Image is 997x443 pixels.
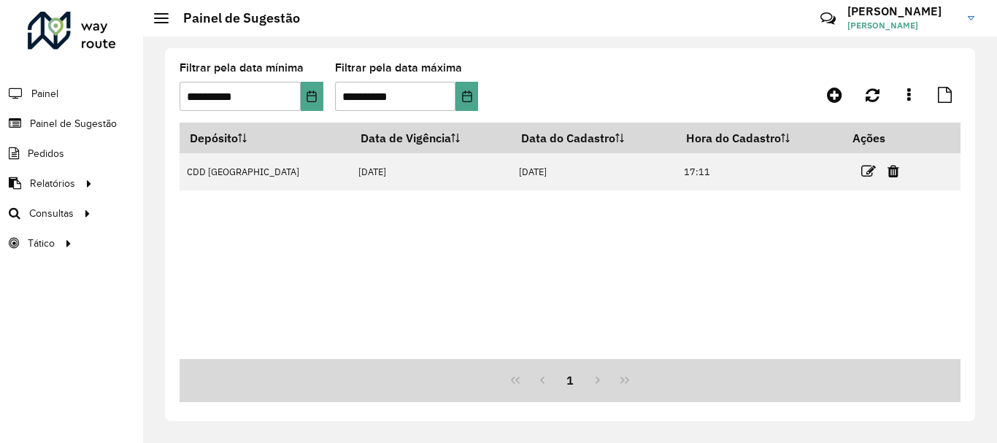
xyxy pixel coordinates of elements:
a: Excluir [888,161,899,181]
a: Contato Rápido [812,3,844,34]
h2: Painel de Sugestão [169,10,300,26]
a: Editar [861,161,876,181]
button: Choose Date [301,82,323,111]
th: Data de Vigência [351,123,512,153]
label: Filtrar pela data mínima [180,59,304,77]
button: Choose Date [455,82,478,111]
span: Consultas [29,206,74,221]
td: 17:11 [676,153,842,190]
span: Painel [31,86,58,101]
label: Filtrar pela data máxima [335,59,462,77]
h3: [PERSON_NAME] [847,4,957,18]
th: Data do Cadastro [511,123,676,153]
span: Relatórios [30,176,75,191]
td: CDD [GEOGRAPHIC_DATA] [180,153,351,190]
span: [PERSON_NAME] [847,19,957,32]
span: Tático [28,236,55,251]
span: Painel de Sugestão [30,116,117,131]
th: Hora do Cadastro [676,123,842,153]
button: 1 [556,366,584,394]
span: Pedidos [28,146,64,161]
th: Ações [842,123,930,153]
th: Depósito [180,123,351,153]
td: [DATE] [351,153,512,190]
td: [DATE] [511,153,676,190]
